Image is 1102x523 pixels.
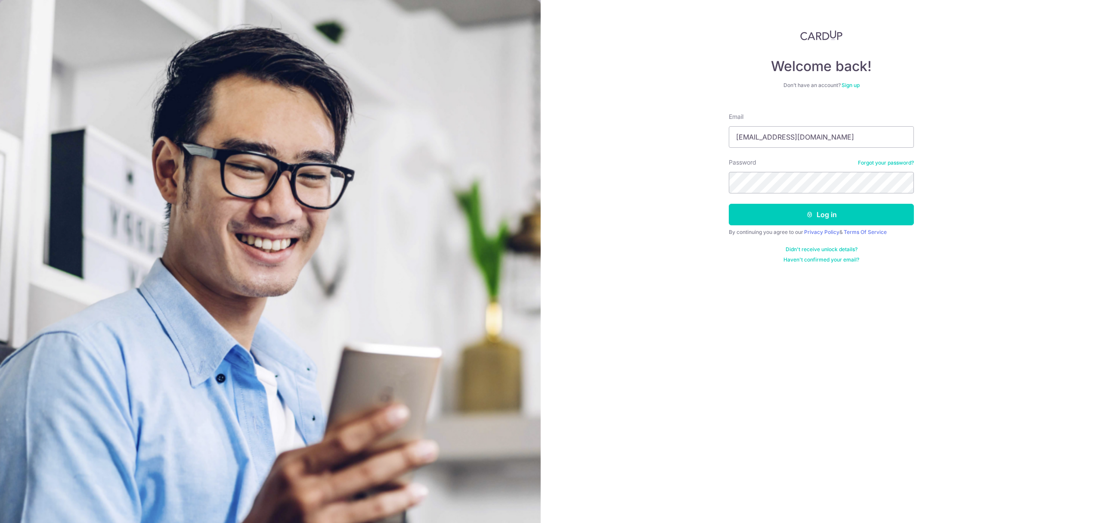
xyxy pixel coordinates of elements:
button: Log in [729,204,914,225]
input: Enter your Email [729,126,914,148]
a: Privacy Policy [804,229,839,235]
label: Email [729,112,743,121]
a: Forgot your password? [858,159,914,166]
a: Terms Of Service [844,229,887,235]
div: By continuing you agree to our & [729,229,914,236]
a: Sign up [842,82,860,88]
a: Haven't confirmed your email? [783,256,859,263]
h4: Welcome back! [729,58,914,75]
div: Don’t have an account? [729,82,914,89]
a: Didn't receive unlock details? [786,246,857,253]
label: Password [729,158,756,167]
img: CardUp Logo [800,30,842,40]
